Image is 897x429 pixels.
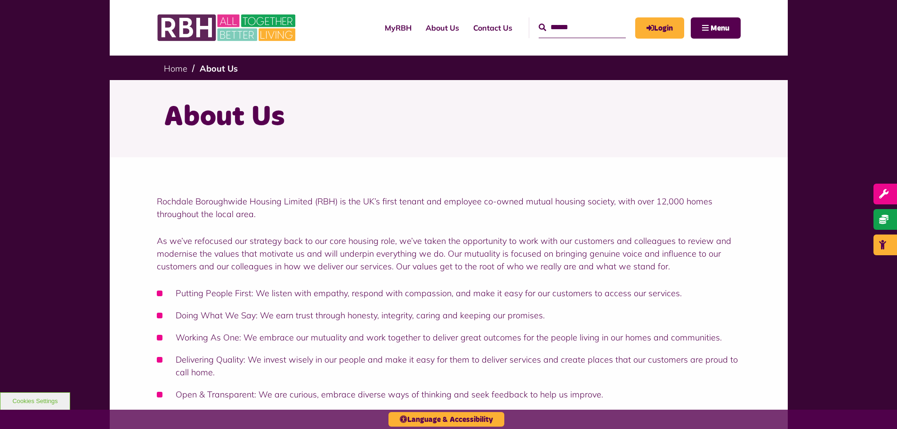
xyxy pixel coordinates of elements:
[855,387,897,429] iframe: Netcall Web Assistant for live chat
[157,388,741,401] li: Open & Transparent: We are curious, embrace diverse ways of thinking and seek feedback to help us...
[157,309,741,322] li: Doing What We Say: We earn trust through honesty, integrity, caring and keeping our promises.
[164,99,734,136] h1: About Us
[378,15,419,40] a: MyRBH
[157,331,741,344] li: Working As One: We embrace our mutuality and work together to deliver great outcomes for the peop...
[157,287,741,299] li: Putting People First: We listen with empathy, respond with compassion, and make it easy for our c...
[419,15,466,40] a: About Us
[691,17,741,39] button: Navigation
[157,9,298,46] img: RBH
[164,63,187,74] a: Home
[157,235,741,273] p: As we’ve refocused our strategy back to our core housing role, we’ve taken the opportunity to wor...
[711,24,729,32] span: Menu
[635,17,684,39] a: MyRBH
[466,15,519,40] a: Contact Us
[200,63,238,74] a: About Us
[157,353,741,379] li: Delivering Quality: We invest wisely in our people and make it easy for them to deliver services ...
[388,412,504,427] button: Language & Accessibility
[157,195,741,220] p: Rochdale Boroughwide Housing Limited (RBH) is the UK’s first tenant and employee co-owned mutual ...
